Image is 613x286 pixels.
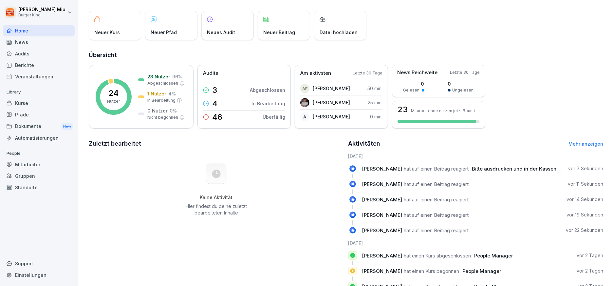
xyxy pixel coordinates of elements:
[300,84,309,93] div: AF
[362,181,402,187] span: [PERSON_NAME]
[320,29,358,36] p: Datei hochladen
[403,87,420,93] p: Gelesen
[147,90,166,97] p: 1 Nutzer
[263,29,295,36] p: Neuer Beitrag
[353,70,382,76] p: Letzte 30 Tage
[566,227,603,234] p: vor 22 Sekunden
[3,159,75,170] a: Mitarbeiter
[370,113,382,120] p: 0 min.
[3,109,75,120] a: Pfade
[250,87,285,93] p: Abgeschlossen
[109,89,119,97] p: 24
[62,123,73,130] div: New
[568,181,603,187] p: vor 11 Sekunden
[3,132,75,144] a: Automatisierungen
[577,252,603,259] p: vor 2 Tagen
[263,113,285,120] p: Überfällig
[362,268,402,274] span: [PERSON_NAME]
[568,141,603,147] a: Mehr anzeigen
[404,212,469,218] span: hat auf einen Beitrag reagiert
[170,107,177,114] p: 0 %
[94,29,120,36] p: Neuer Kurs
[300,98,309,107] img: tw5tnfnssutukm6nhmovzqwr.png
[300,112,309,121] div: A
[3,258,75,269] div: Support
[147,73,170,80] p: 23 Nutzer
[3,120,75,133] div: Dokumente
[89,139,344,148] h2: Zuletzt bearbeitet
[3,170,75,182] a: Gruppen
[362,253,402,259] span: [PERSON_NAME]
[450,70,480,75] p: Letzte 30 Tage
[3,71,75,82] a: Veranstaltungen
[404,227,469,234] span: hat auf einen Beitrag reagiert
[18,13,65,17] p: Burger King
[404,253,471,259] span: hat einen Kurs abgeschlossen
[3,120,75,133] a: DokumenteNew
[313,99,350,106] p: [PERSON_NAME]
[300,70,331,77] p: Am aktivsten
[147,80,178,86] p: Abgeschlossen
[147,97,176,103] p: In Bearbeitung
[3,87,75,97] p: Library
[448,80,474,87] p: 0
[404,181,469,187] span: hat auf einen Beitrag reagiert
[368,99,382,106] p: 25 min.
[151,29,177,36] p: Neuer Pfad
[398,106,408,113] h3: 23
[411,108,475,113] p: Mitarbeitende nutzen jetzt Bounti
[3,182,75,193] a: Standorte
[207,29,235,36] p: Neues Audit
[362,196,402,203] span: [PERSON_NAME]
[348,153,604,160] h6: [DATE]
[172,73,182,80] p: 96 %
[348,139,381,148] h2: Aktivitäten
[89,51,603,60] h2: Übersicht
[313,85,350,92] p: [PERSON_NAME]
[453,87,474,93] p: Ungelesen
[577,268,603,274] p: vor 2 Tagen
[3,36,75,48] a: News
[3,25,75,36] a: Home
[3,97,75,109] a: Kurse
[463,268,502,274] span: People Manager
[3,59,75,71] a: Berichte
[147,107,168,114] p: 0 Nutzer
[183,203,249,216] p: Hier findest du deine zuletzt bearbeiteten Inhalte
[251,100,285,107] p: In Bearbeitung
[568,165,603,172] p: vor 7 Sekunden
[362,227,402,234] span: [PERSON_NAME]
[404,196,469,203] span: hat auf einen Beitrag reagiert
[397,69,437,76] p: News Reichweite
[474,253,513,259] span: People Manager
[212,86,217,94] p: 3
[183,194,249,200] h5: Keine Aktivität
[313,113,350,120] p: [PERSON_NAME]
[403,80,424,87] p: 0
[3,48,75,59] div: Audits
[3,148,75,159] p: People
[367,85,382,92] p: 50 min.
[567,196,603,203] p: vor 14 Sekunden
[18,7,65,12] p: [PERSON_NAME] Miu
[404,268,459,274] span: hat einen Kurs begonnen
[362,212,402,218] span: [PERSON_NAME]
[567,212,603,218] p: vor 19 Sekunden
[147,114,178,120] p: Nicht begonnen
[3,269,75,281] a: Einstellungen
[404,166,469,172] span: hat auf einen Beitrag reagiert
[212,113,222,121] p: 46
[348,240,604,247] h6: [DATE]
[107,98,120,104] p: Nutzer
